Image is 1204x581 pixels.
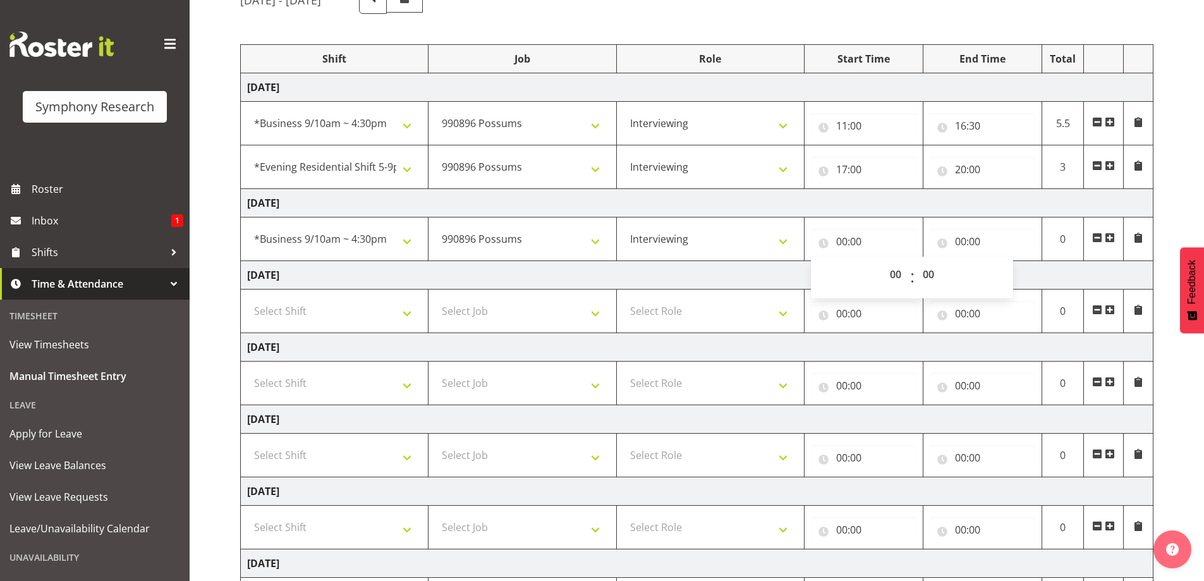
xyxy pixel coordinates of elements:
span: View Leave Requests [9,487,180,506]
div: Total [1049,51,1078,66]
td: 0 [1042,434,1084,477]
a: View Leave Requests [3,481,186,513]
button: Feedback - Show survey [1180,247,1204,333]
input: Click to select... [930,157,1035,182]
div: Unavailability [3,544,186,570]
td: [DATE] [241,549,1153,578]
div: Leave [3,392,186,418]
span: View Leave Balances [9,456,180,475]
td: [DATE] [241,261,1153,290]
span: Shifts [32,243,164,262]
span: Roster [32,180,183,199]
input: Click to select... [811,157,916,182]
a: View Leave Balances [3,450,186,481]
span: Time & Attendance [32,274,164,293]
div: Symphony Research [35,97,154,116]
input: Click to select... [811,517,916,542]
input: Click to select... [930,373,1035,398]
input: Click to select... [811,301,916,326]
td: [DATE] [241,477,1153,506]
input: Click to select... [811,445,916,470]
div: Role [623,51,798,66]
td: 0 [1042,290,1084,333]
td: [DATE] [241,333,1153,362]
td: 3 [1042,145,1084,189]
td: 0 [1042,506,1084,549]
img: Rosterit website logo [9,32,114,57]
input: Click to select... [811,373,916,398]
a: Manual Timesheet Entry [3,360,186,392]
input: Click to select... [930,229,1035,254]
span: Feedback [1186,260,1198,304]
td: [DATE] [241,189,1153,217]
input: Click to select... [930,113,1035,138]
a: View Timesheets [3,329,186,360]
span: : [910,262,915,293]
img: help-xxl-2.png [1166,543,1179,556]
input: Click to select... [930,445,1035,470]
td: 0 [1042,362,1084,405]
span: Manual Timesheet Entry [9,367,180,386]
div: Timesheet [3,303,186,329]
div: Start Time [811,51,916,66]
input: Click to select... [811,229,916,254]
a: Apply for Leave [3,418,186,450]
td: 5.5 [1042,102,1084,145]
a: Leave/Unavailability Calendar [3,513,186,544]
div: End Time [930,51,1035,66]
input: Click to select... [930,517,1035,542]
td: 0 [1042,217,1084,261]
span: Leave/Unavailability Calendar [9,519,180,538]
input: Click to select... [930,301,1035,326]
td: [DATE] [241,405,1153,434]
div: Shift [247,51,422,66]
span: Apply for Leave [9,424,180,443]
td: [DATE] [241,73,1153,102]
input: Click to select... [811,113,916,138]
div: Job [435,51,609,66]
span: View Timesheets [9,335,180,354]
span: Inbox [32,211,171,230]
span: 1 [171,214,183,227]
